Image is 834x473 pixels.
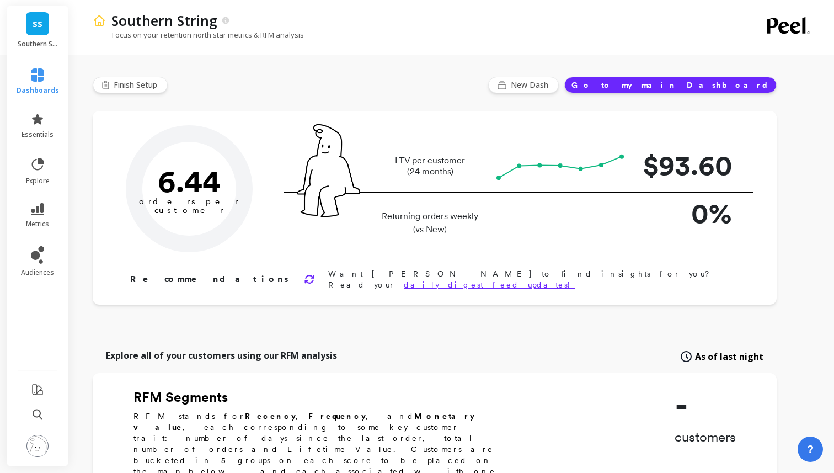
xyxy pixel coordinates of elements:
[133,389,509,406] h2: RFM Segments
[404,280,575,289] a: daily digest feed updates!
[26,435,49,457] img: profile picture
[328,268,741,290] p: Want [PERSON_NAME] to find insights for you? Read your
[378,210,482,236] p: Returning orders weekly (vs New)
[158,163,221,199] text: 6.44
[675,428,736,446] p: customers
[297,124,360,217] img: pal seatted on line
[93,14,106,27] img: header icon
[17,86,59,95] span: dashboards
[798,437,823,462] button: ?
[488,77,559,93] button: New Dash
[21,268,54,277] span: audiences
[564,77,777,93] button: Go to my main Dashboard
[93,30,304,40] p: Focus on your retention north star metrics & RFM analysis
[130,273,291,286] p: Recommendations
[111,11,217,30] p: Southern String
[26,177,50,185] span: explore
[245,412,296,421] b: Recency
[643,193,731,234] p: 0%
[114,79,161,91] span: Finish Setup
[675,389,736,422] p: -
[807,442,814,457] span: ?
[26,220,49,228] span: metrics
[695,350,763,363] span: As of last night
[378,155,482,177] p: LTV per customer (24 months)
[33,18,42,30] span: SS
[18,40,58,49] p: Southern String
[154,205,224,215] tspan: customer
[93,77,168,93] button: Finish Setup
[22,130,54,139] span: essentials
[643,145,731,186] p: $93.60
[511,79,552,91] span: New Dash
[139,196,239,206] tspan: orders per
[106,349,337,362] p: Explore all of your customers using our RFM analysis
[308,412,366,421] b: Frequency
